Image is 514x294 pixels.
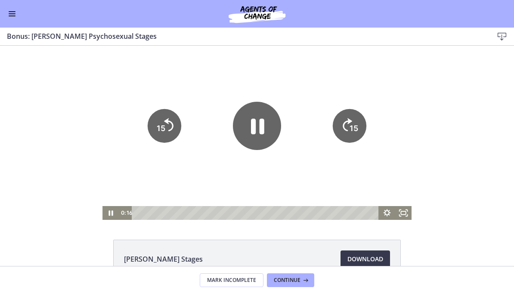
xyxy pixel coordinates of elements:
[7,9,17,19] button: Enable menu
[347,254,383,264] span: Download
[157,78,165,87] tspan: 15
[341,250,390,268] a: Download
[395,160,412,174] button: Fullscreen
[333,63,366,97] button: Skip ahead 15 seconds
[350,78,359,87] tspan: 15
[379,160,395,174] button: Show settings menu
[274,277,300,284] span: Continue
[124,254,203,264] span: [PERSON_NAME] Stages
[147,63,181,97] button: Skip back 15 seconds
[207,277,256,284] span: Mark Incomplete
[138,160,375,174] div: Playbar
[233,56,281,104] button: Pause
[7,31,480,41] h3: Bonus: [PERSON_NAME] Psychosexual Stages
[205,3,309,24] img: Agents of Change
[102,160,119,174] button: Pause
[267,273,314,287] button: Continue
[200,273,263,287] button: Mark Incomplete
